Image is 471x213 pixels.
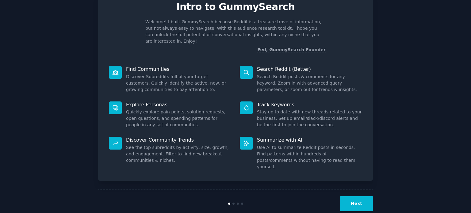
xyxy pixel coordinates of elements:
div: - [256,47,326,53]
a: Fed, GummySearch Founder [257,47,326,52]
p: Track Keywords [257,101,362,108]
p: Intro to GummySearch [105,2,366,12]
p: Discover Community Trends [126,137,231,143]
p: Explore Personas [126,101,231,108]
p: Find Communities [126,66,231,72]
p: Search Reddit (Better) [257,66,362,72]
dd: Use AI to summarize Reddit posts in seconds. Find patterns within hundreds of posts/comments with... [257,144,362,170]
dd: Search Reddit posts & comments for any keyword. Zoom in with advanced query parameters, or zoom o... [257,74,362,93]
dd: Quickly explore pain points, solution requests, open questions, and spending patterns for people ... [126,109,231,128]
p: Welcome! I built GummySearch because Reddit is a treasure trove of information, but not always ea... [145,19,326,44]
button: Next [340,196,373,211]
dd: Discover Subreddits full of your target customers. Quickly identify the active, new, or growing c... [126,74,231,93]
p: Summarize with AI [257,137,362,143]
dd: Stay up to date with new threads related to your business. Set up email/slack/discord alerts and ... [257,109,362,128]
dd: See the top subreddits by activity, size, growth, and engagement. Filter to find new breakout com... [126,144,231,164]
